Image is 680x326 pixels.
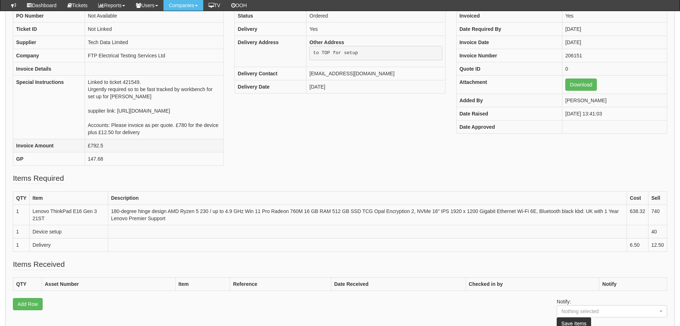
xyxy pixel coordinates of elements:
td: 1 [13,225,30,238]
th: Invoice Amount [13,139,85,152]
th: Description [108,192,627,205]
th: Delivery Contact [235,67,306,80]
td: 638.32 [627,205,648,225]
td: [PERSON_NAME] [562,94,667,107]
th: Status [235,9,306,23]
th: PO Number [13,9,85,23]
th: Delivery Date [235,80,306,93]
td: 1 [13,205,30,225]
th: Notify [599,278,667,291]
td: Device setup [29,225,108,238]
td: Ordered [306,9,445,23]
td: 6.50 [627,238,648,252]
th: Reference [230,278,331,291]
th: Special Instructions [13,76,85,139]
td: Not Available [85,9,224,23]
th: QTY [13,278,42,291]
td: Lenovo ThinkPad E16 Gen 3 21ST [29,205,108,225]
legend: Items Received [13,259,65,270]
th: Item [175,278,230,291]
td: 740 [648,205,667,225]
th: Checked in by [466,278,599,291]
th: Invoice Number [456,49,562,62]
th: Asset Number [42,278,176,291]
b: Other Address [309,39,344,45]
a: Add Row [13,298,43,310]
td: 180-degree hinge design AMD Ryzen 5 230 / up to 4.9 GHz Win 11 Pro Radeon 760M 16 GB RAM 512 GB S... [108,205,627,225]
th: Date Required By [456,23,562,36]
td: £792.5 [85,139,224,152]
th: Date Raised [456,107,562,121]
button: Nothing selected [557,305,667,317]
th: Added By [456,94,562,107]
th: Attachment [456,76,562,94]
th: Company [13,49,85,62]
td: [DATE] [562,23,667,36]
th: Delivery Address [235,36,306,67]
th: Invoiced [456,9,562,23]
td: Not Linked [85,23,224,36]
pre: to TOP for setup [309,46,442,60]
td: Delivery [29,238,108,252]
td: [DATE] [306,80,445,93]
td: 1 [13,238,30,252]
th: Sell [648,192,667,205]
th: Item [29,192,108,205]
legend: Items Required [13,173,64,184]
td: Tech Data Limited [85,36,224,49]
th: GP [13,152,85,166]
td: 12.50 [648,238,667,252]
td: 147.68 [85,152,224,166]
th: Quote ID [456,62,562,76]
td: Yes [562,9,667,23]
th: Date Approved [456,121,562,134]
th: QTY [13,192,30,205]
th: Invoice Date [456,36,562,49]
a: Download [565,79,597,91]
th: Cost [627,192,648,205]
th: Ticket ID [13,23,85,36]
th: Date Received [331,278,466,291]
th: Supplier [13,36,85,49]
td: 0 [562,62,667,76]
td: 206151 [562,49,667,62]
td: [DATE] [562,36,667,49]
td: [EMAIL_ADDRESS][DOMAIN_NAME] [306,67,445,80]
div: Nothing selected [561,308,649,315]
td: 40 [648,225,667,238]
td: [DATE] 13:41:03 [562,107,667,121]
th: Delivery [235,23,306,36]
td: Linked to ticket 421549. Urgently required so to be fast tracked by workbench for set up for [PER... [85,76,224,139]
td: Yes [306,23,445,36]
th: Invoice Details [13,62,85,76]
td: FTP Electrical Testing Services Ltd [85,49,224,62]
